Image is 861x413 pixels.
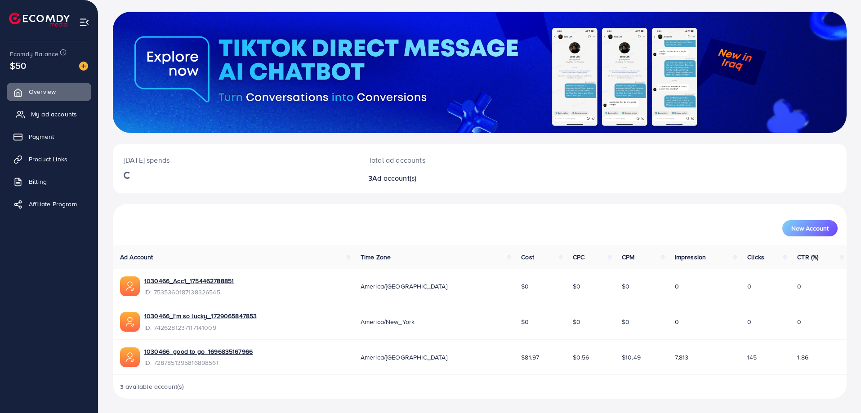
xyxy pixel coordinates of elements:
[120,382,184,391] span: 3 available account(s)
[521,282,529,291] span: $0
[144,358,253,367] span: ID: 7287851395816898561
[521,317,529,326] span: $0
[797,353,808,362] span: 1.86
[120,276,140,296] img: ic-ads-acc.e4c84228.svg
[79,17,89,27] img: menu
[144,288,234,297] span: ID: 7535360187138326545
[573,253,584,262] span: CPC
[521,353,539,362] span: $81.97
[361,317,415,326] span: America/New_York
[791,225,829,231] span: New Account
[622,317,629,326] span: $0
[120,347,140,367] img: ic-ads-acc.e4c84228.svg
[29,87,56,96] span: Overview
[144,347,253,356] a: 1030466_good to go_1696835167966
[622,253,634,262] span: CPM
[29,177,47,186] span: Billing
[675,282,679,291] span: 0
[782,220,838,236] button: New Account
[372,173,416,183] span: Ad account(s)
[120,253,153,262] span: Ad Account
[144,311,257,320] a: 1030466_I'm so lucky_1729065847853
[675,317,679,326] span: 0
[31,110,77,119] span: My ad accounts
[368,174,530,182] h2: 3
[7,128,91,146] a: Payment
[79,62,88,71] img: image
[7,83,91,101] a: Overview
[7,150,91,168] a: Product Links
[361,353,447,362] span: America/[GEOGRAPHIC_DATA]
[573,282,580,291] span: $0
[7,173,91,191] a: Billing
[573,353,589,362] span: $0.56
[521,253,534,262] span: Cost
[368,155,530,165] p: Total ad accounts
[797,317,801,326] span: 0
[9,13,70,27] img: logo
[361,282,447,291] span: America/[GEOGRAPHIC_DATA]
[675,253,706,262] span: Impression
[7,195,91,213] a: Affiliate Program
[124,155,347,165] p: [DATE] spends
[675,353,689,362] span: 7,813
[622,282,629,291] span: $0
[797,282,801,291] span: 0
[361,253,391,262] span: Time Zone
[573,317,580,326] span: $0
[144,276,234,285] a: 1030466_Acc1_1754462788851
[747,353,757,362] span: 145
[747,253,764,262] span: Clicks
[747,282,751,291] span: 0
[10,59,26,72] span: $50
[29,200,77,209] span: Affiliate Program
[29,132,54,141] span: Payment
[622,353,641,362] span: $10.49
[797,253,818,262] span: CTR (%)
[10,49,58,58] span: Ecomdy Balance
[7,105,91,123] a: My ad accounts
[120,312,140,332] img: ic-ads-acc.e4c84228.svg
[144,323,257,332] span: ID: 7426281237117141009
[747,317,751,326] span: 0
[29,155,67,164] span: Product Links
